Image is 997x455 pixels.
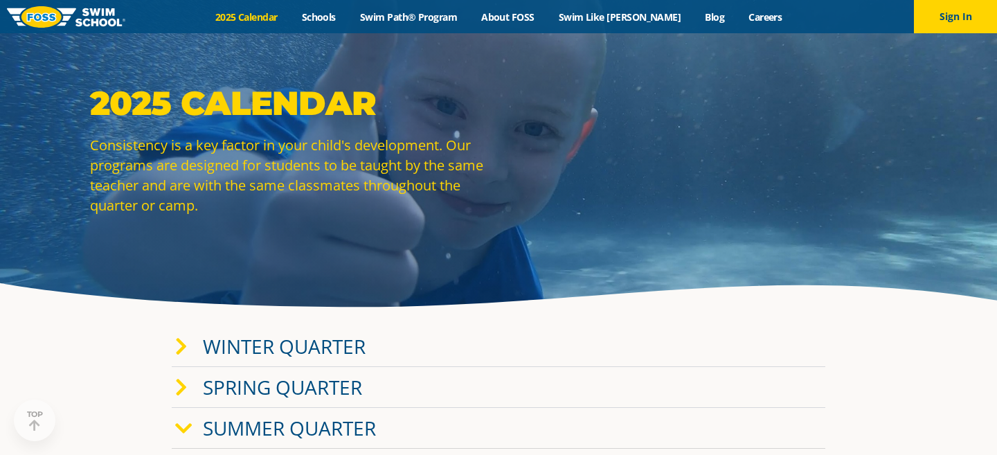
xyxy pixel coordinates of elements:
[203,415,376,441] a: Summer Quarter
[348,10,469,24] a: Swim Path® Program
[693,10,737,24] a: Blog
[546,10,693,24] a: Swim Like [PERSON_NAME]
[289,10,348,24] a: Schools
[203,333,366,359] a: Winter Quarter
[90,135,492,215] p: Consistency is a key factor in your child's development. Our programs are designed for students t...
[203,10,289,24] a: 2025 Calendar
[203,374,362,400] a: Spring Quarter
[7,6,125,28] img: FOSS Swim School Logo
[27,410,43,431] div: TOP
[737,10,794,24] a: Careers
[469,10,547,24] a: About FOSS
[90,83,376,123] strong: 2025 Calendar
